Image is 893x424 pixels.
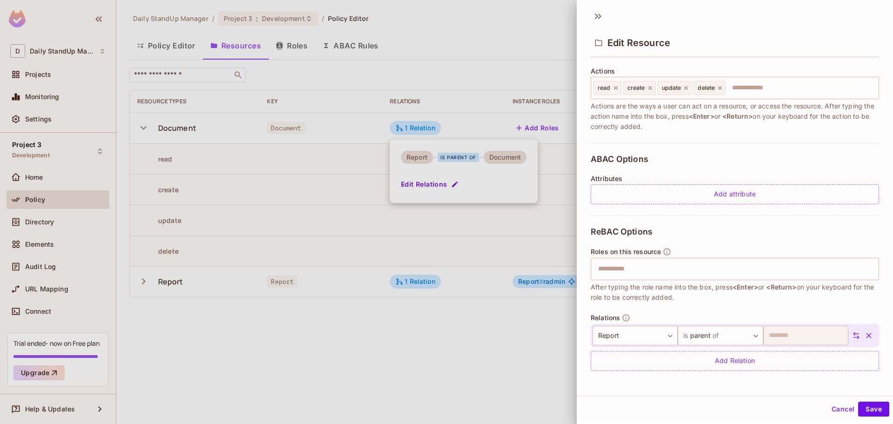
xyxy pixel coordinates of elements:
[591,351,879,371] div: Add Relation
[591,67,615,75] span: Actions
[828,402,858,417] button: Cancel
[662,84,681,92] span: update
[627,84,645,92] span: create
[766,283,796,291] span: <Return>
[678,326,763,345] div: parent
[598,84,611,92] span: read
[858,402,889,417] button: Save
[623,81,656,95] div: create
[591,101,879,132] span: Actions are the ways a user can act on a resource, or access the resource. After typing the actio...
[711,328,719,343] span: of
[591,155,648,164] span: ABAC Options
[591,314,620,322] span: Relations
[591,282,879,303] span: After typing the role name into the box, press or on your keyboard for the role to be correctly a...
[693,81,726,95] div: delete
[591,227,653,236] span: ReBAC Options
[658,81,692,95] div: update
[733,283,758,291] span: <Enter>
[591,175,623,182] span: Attributes
[593,326,678,345] div: Report
[593,81,621,95] div: read
[607,37,670,48] span: Edit Resource
[683,328,690,343] span: is
[722,112,753,120] span: <Return>
[591,248,661,256] span: Roles on this resource
[591,184,879,204] div: Add attribute
[689,112,714,120] span: <Enter>
[698,84,715,92] span: delete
